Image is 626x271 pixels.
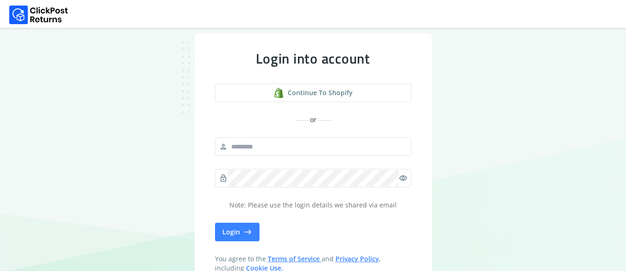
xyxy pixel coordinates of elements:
span: east [244,226,252,239]
span: person [219,140,228,153]
span: Continue to shopify [288,88,353,97]
div: Login into account [215,50,411,67]
img: shopify logo [273,88,284,98]
span: lock [219,172,228,185]
button: Continue to shopify [215,84,411,102]
p: Note: Please use the login details we shared via email [215,200,411,210]
a: Privacy Policy [335,254,379,263]
a: shopify logoContinue to shopify [215,84,411,102]
span: visibility [399,172,407,185]
img: Logo [9,6,68,24]
a: Terms of Service [268,254,322,263]
button: Login east [215,223,259,241]
div: or [215,115,411,124]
